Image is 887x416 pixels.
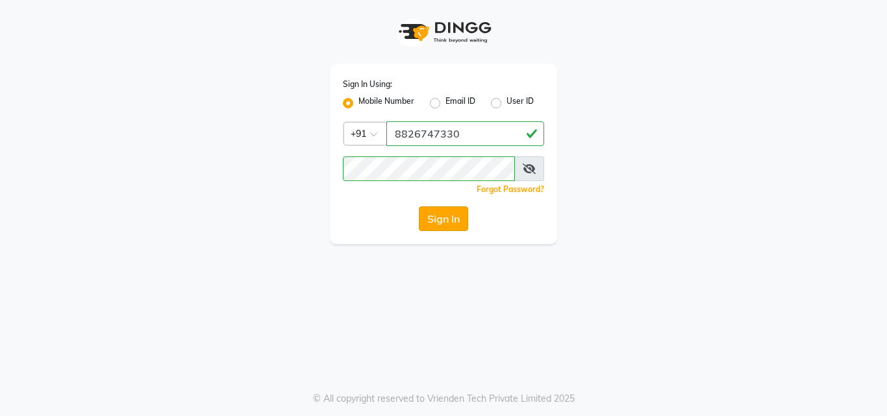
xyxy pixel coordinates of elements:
input: Username [343,156,515,181]
img: logo1.svg [392,13,495,51]
label: Sign In Using: [343,79,392,90]
button: Sign In [419,206,468,231]
a: Forgot Password? [477,184,544,194]
input: Username [386,121,544,146]
label: Mobile Number [358,95,414,111]
label: Email ID [445,95,475,111]
label: User ID [506,95,534,111]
